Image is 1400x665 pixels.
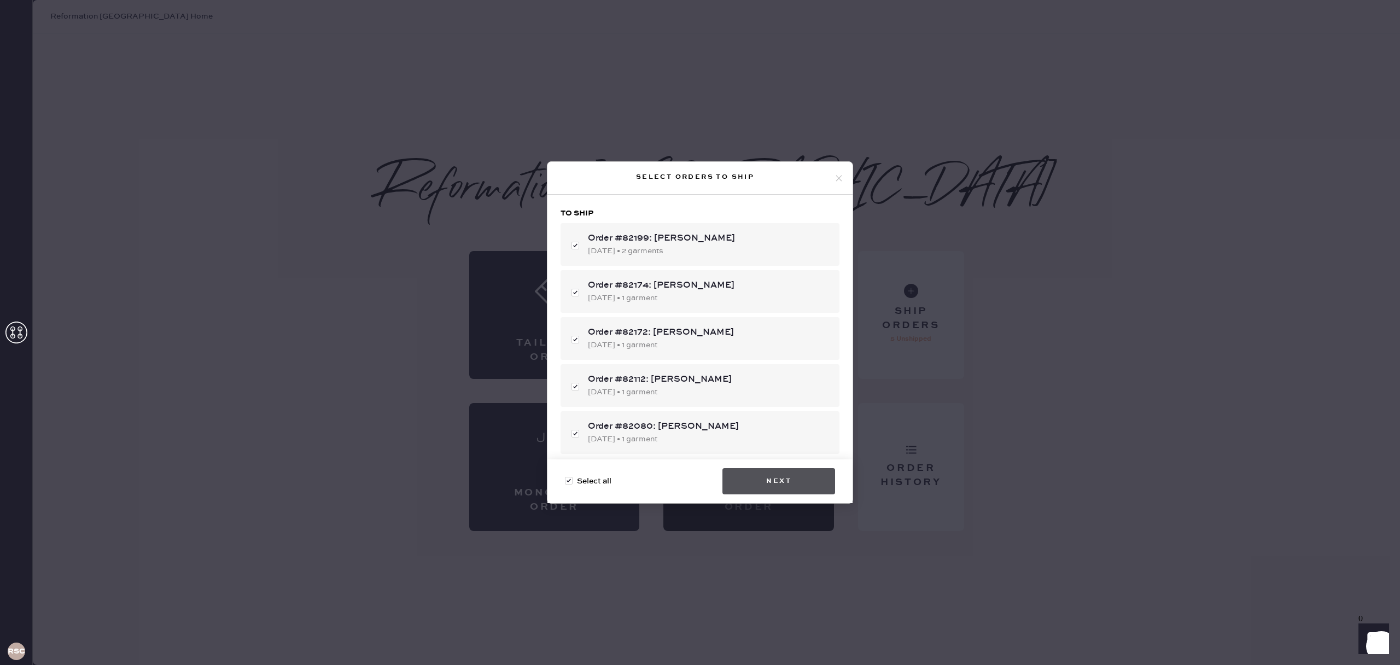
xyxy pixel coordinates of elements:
div: Select orders to ship [556,171,834,184]
div: [DATE] • 1 garment [588,292,831,304]
div: [DATE] • 1 garment [588,339,831,351]
div: Order #82112: [PERSON_NAME] [588,373,831,386]
span: Select all [577,475,611,487]
h3: To ship [561,208,839,219]
div: [DATE] • 1 garment [588,386,831,398]
div: [DATE] • 1 garment [588,433,831,445]
div: [DATE] • 2 garments [588,245,831,257]
div: Order #82080: [PERSON_NAME] [588,420,831,433]
h3: RSCPA [8,647,25,655]
div: Order #82174: [PERSON_NAME] [588,279,831,292]
div: Order #82172: [PERSON_NAME] [588,326,831,339]
button: Next [722,468,835,494]
div: Order #82199: [PERSON_NAME] [588,232,831,245]
iframe: Front Chat [1348,616,1395,663]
